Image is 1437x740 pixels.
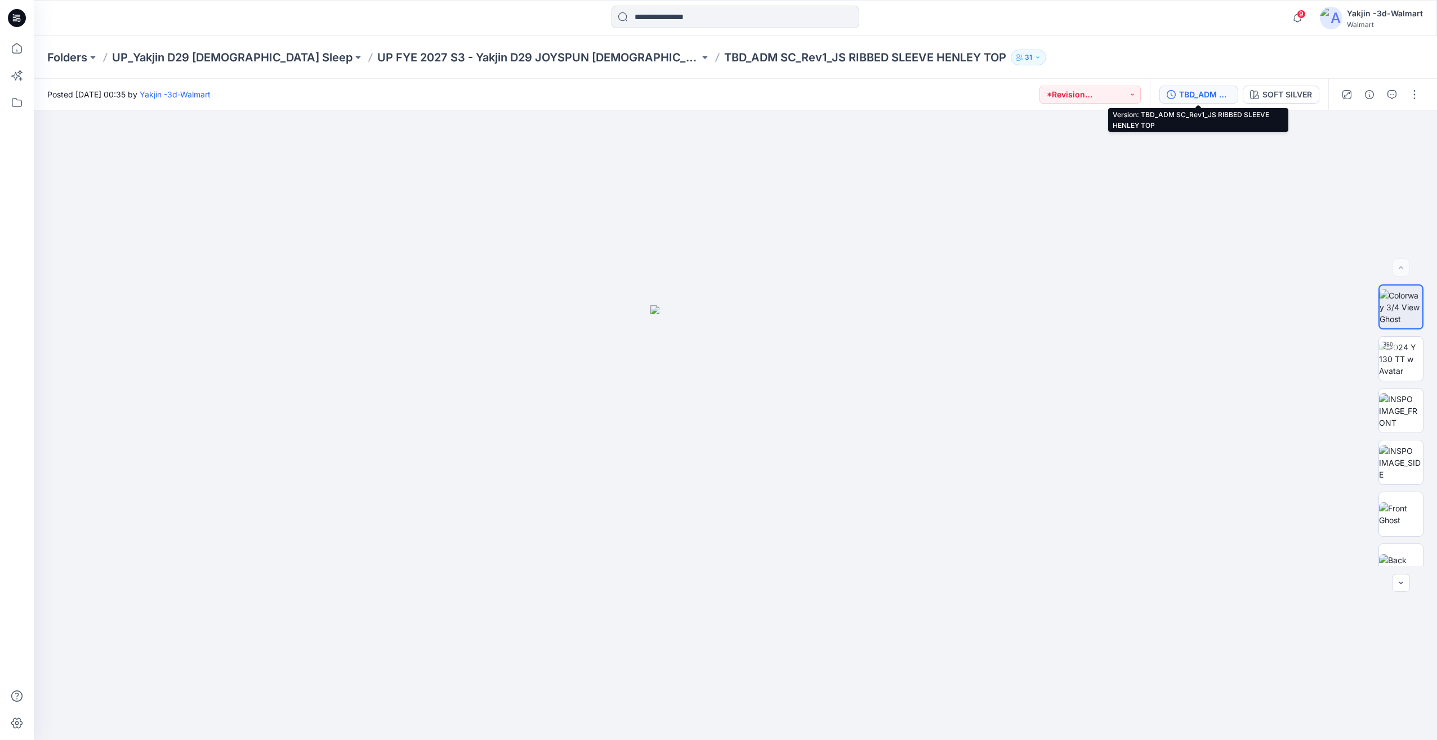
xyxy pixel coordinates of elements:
button: Details [1360,86,1378,104]
img: Back Ghost [1379,554,1423,578]
img: Colorway 3/4 View Ghost [1380,289,1422,325]
div: Yakjin -3d-Walmart [1347,7,1423,20]
button: SOFT SILVER [1243,86,1319,104]
img: INSPO IMAGE_FRONT [1379,393,1423,429]
div: SOFT SILVER [1262,88,1312,101]
span: 9 [1297,10,1306,19]
img: eyJhbGciOiJIUzI1NiIsImtpZCI6IjAiLCJzbHQiOiJzZXMiLCJ0eXAiOiJKV1QifQ.eyJkYXRhIjp7InR5cGUiOiJzdG9yYW... [650,305,820,740]
p: TBD_ADM SC_Rev1_JS RIBBED SLEEVE HENLEY TOP [724,50,1006,65]
a: UP_Yakjin D29 [DEMOGRAPHIC_DATA] Sleep [112,50,352,65]
span: Posted [DATE] 00:35 by [47,88,211,100]
div: TBD_ADM SC_Rev1_JS RIBBED SLEEVE HENLEY TOP [1179,88,1231,101]
img: INSPO IMAGE_SIDE [1379,445,1423,480]
button: TBD_ADM SC_Rev1_JS RIBBED SLEEVE HENLEY TOP [1159,86,1238,104]
a: UP FYE 2027 S3 - Yakjin D29 JOYSPUN [DEMOGRAPHIC_DATA] Sleepwear [377,50,699,65]
a: Yakjin -3d-Walmart [140,90,211,99]
img: 2024 Y 130 TT w Avatar [1379,341,1423,377]
img: Front Ghost [1379,502,1423,526]
button: 31 [1011,50,1046,65]
p: 31 [1025,51,1032,64]
div: Walmart [1347,20,1423,29]
img: avatar [1320,7,1342,29]
a: Folders [47,50,87,65]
